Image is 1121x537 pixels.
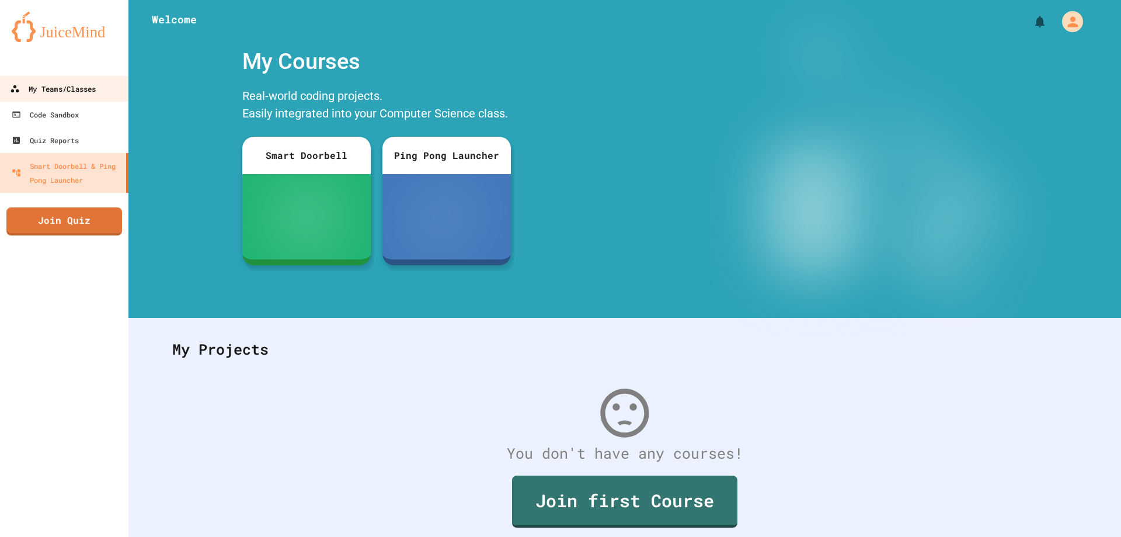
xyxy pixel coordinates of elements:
div: Smart Doorbell [242,137,371,174]
div: Code Sandbox [12,108,79,122]
div: You don't have any courses! [161,442,1089,465]
a: Join first Course [512,476,737,528]
div: Quiz Reports [12,133,79,147]
img: banner-image-my-projects.png [716,39,1029,306]
img: ppl-with-ball.png [421,193,473,240]
div: Real-world coding projects. Easily integrated into your Computer Science class. [236,84,517,128]
div: My Account [1050,8,1086,35]
div: My Projects [161,327,1089,372]
div: Smart Doorbell & Ping Pong Launcher [12,159,121,187]
div: My Notifications [1011,12,1050,32]
img: sdb-white.svg [290,193,323,240]
div: Ping Pong Launcher [382,137,511,174]
img: logo-orange.svg [12,12,117,42]
a: Join Quiz [6,207,122,235]
div: My Teams/Classes [10,82,96,96]
div: My Courses [236,39,517,84]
